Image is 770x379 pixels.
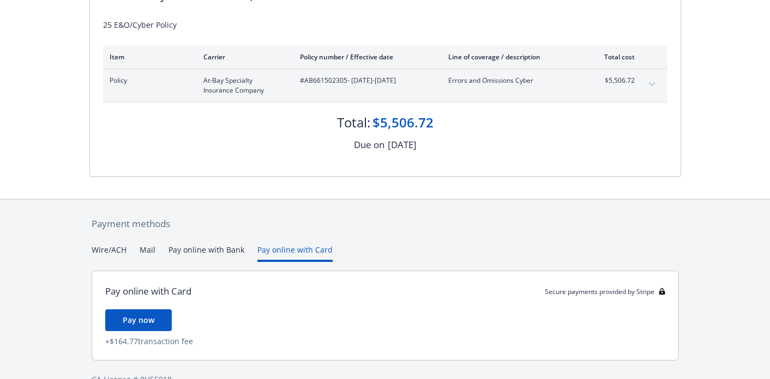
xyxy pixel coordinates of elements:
button: Pay online with Bank [169,244,244,262]
span: Errors and Omissions Cyber [448,76,576,85]
div: + $164.77 transaction fee [105,335,665,347]
button: Mail [140,244,155,262]
div: Due on [354,138,384,152]
div: Line of coverage / description [448,52,576,62]
div: 25 E&O/Cyber Policy [103,19,667,30]
div: Total: [337,113,370,132]
div: [DATE] [388,138,417,152]
span: At-Bay Specialty Insurance Company [203,76,282,95]
div: Secure payments provided by Stripe [545,287,665,296]
div: Item [110,52,186,62]
button: expand content [643,76,661,93]
button: Pay now [105,309,172,331]
span: Pay now [123,315,154,325]
div: $5,506.72 [372,113,434,132]
div: Pay online with Card [105,284,191,298]
div: Total cost [594,52,635,62]
span: $5,506.72 [594,76,635,85]
div: Policy number / Effective date [300,52,431,62]
div: Payment methods [92,217,679,231]
span: #AB661502305 - [DATE]-[DATE] [300,76,431,85]
div: PolicyAt-Bay Specialty Insurance Company#AB661502305- [DATE]-[DATE]Errors and Omissions Cyber$5,5... [103,69,667,102]
div: Carrier [203,52,282,62]
span: Policy [110,76,186,85]
button: Wire/ACH [92,244,127,262]
button: Pay online with Card [257,244,333,262]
